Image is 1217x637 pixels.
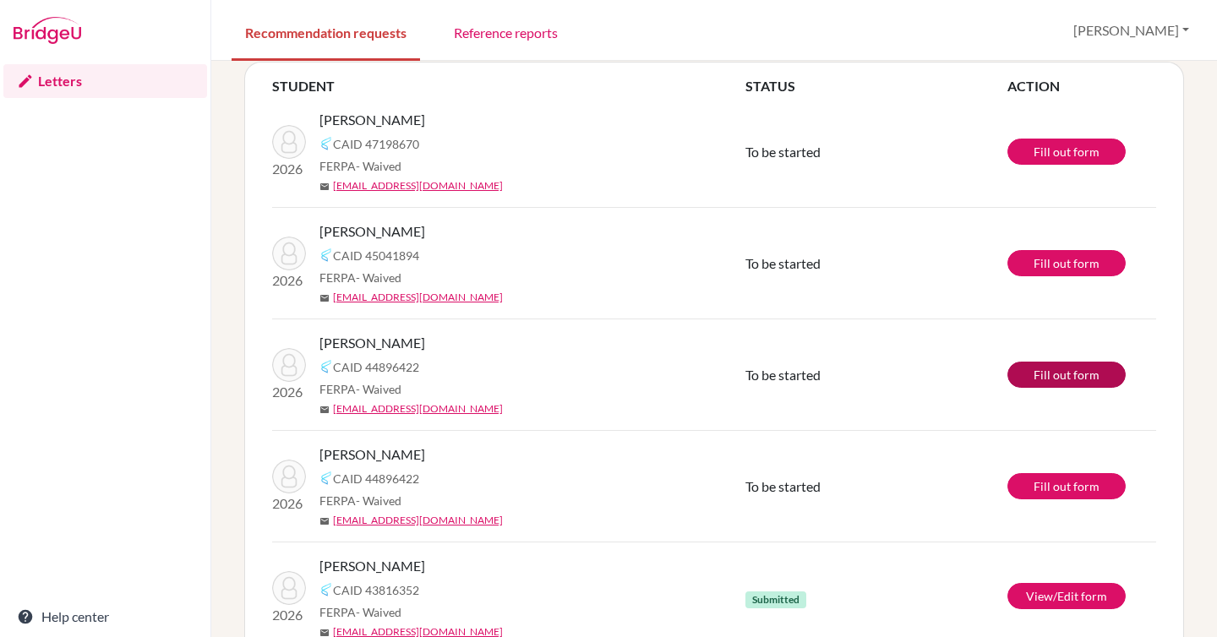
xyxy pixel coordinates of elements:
[1007,139,1126,165] a: Fill out form
[319,603,401,621] span: FERPA
[272,571,306,605] img: Hamed, Yassin
[745,255,821,271] span: To be started
[319,110,425,130] span: [PERSON_NAME]
[3,600,207,634] a: Help center
[1007,76,1156,96] th: ACTION
[333,581,419,599] span: CAID 43816352
[745,367,821,383] span: To be started
[272,237,306,270] img: Atwa, Karim
[319,137,333,150] img: Common App logo
[272,270,306,291] p: 2026
[440,3,571,61] a: Reference reports
[745,478,821,494] span: To be started
[1007,362,1126,388] a: Fill out form
[319,492,401,509] span: FERPA
[319,380,401,398] span: FERPA
[272,348,306,382] img: Issa, Nadine
[3,64,207,98] a: Letters
[319,221,425,242] span: [PERSON_NAME]
[319,293,330,303] span: mail
[745,76,1007,96] th: STATUS
[272,493,306,514] p: 2026
[1007,583,1126,609] a: View/Edit form
[745,144,821,160] span: To be started
[356,605,401,619] span: - Waived
[319,556,425,576] span: [PERSON_NAME]
[319,248,333,262] img: Common App logo
[333,358,419,376] span: CAID 44896422
[272,460,306,493] img: Issa, Nadine
[1066,14,1197,46] button: [PERSON_NAME]
[319,182,330,192] span: mail
[356,270,401,285] span: - Waived
[272,605,306,625] p: 2026
[319,583,333,596] img: Common App logo
[333,178,503,193] a: [EMAIL_ADDRESS][DOMAIN_NAME]
[319,269,401,286] span: FERPA
[272,125,306,159] img: Khalil, Yassin
[1007,473,1126,499] a: Fill out form
[333,290,503,305] a: [EMAIL_ADDRESS][DOMAIN_NAME]
[319,333,425,353] span: [PERSON_NAME]
[1007,250,1126,276] a: Fill out form
[356,493,401,508] span: - Waived
[356,159,401,173] span: - Waived
[319,444,425,465] span: [PERSON_NAME]
[333,513,503,528] a: [EMAIL_ADDRESS][DOMAIN_NAME]
[272,76,745,96] th: STUDENT
[333,470,419,487] span: CAID 44896422
[319,405,330,415] span: mail
[333,135,419,153] span: CAID 47198670
[745,591,806,608] span: Submitted
[272,159,306,179] p: 2026
[333,401,503,416] a: [EMAIL_ADDRESS][DOMAIN_NAME]
[319,516,330,526] span: mail
[319,360,333,373] img: Common App logo
[356,382,401,396] span: - Waived
[319,157,401,175] span: FERPA
[14,17,81,44] img: Bridge-U
[232,3,420,61] a: Recommendation requests
[272,382,306,402] p: 2026
[319,471,333,485] img: Common App logo
[333,247,419,264] span: CAID 45041894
